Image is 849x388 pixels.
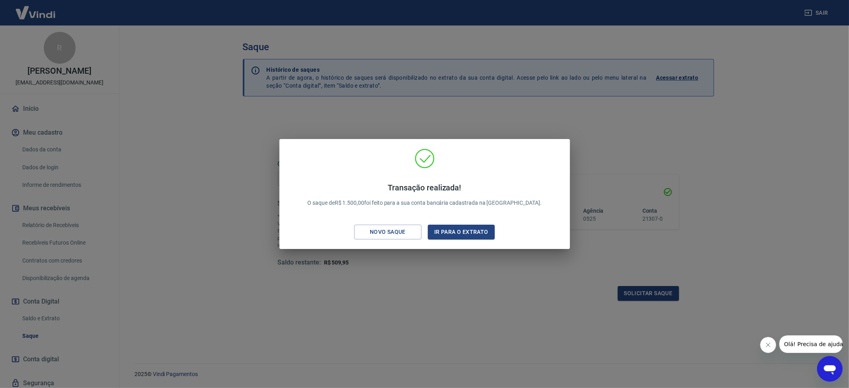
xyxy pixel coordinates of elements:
[5,6,67,12] span: Olá! Precisa de ajuda?
[428,225,495,239] button: Ir para o extrato
[360,227,415,237] div: Novo saque
[779,335,843,353] iframe: Mensagem da empresa
[817,356,843,382] iframe: Botão para abrir a janela de mensagens
[354,225,422,239] button: Novo saque
[760,337,776,353] iframe: Fechar mensagem
[307,183,542,192] h4: Transação realizada!
[307,183,542,207] p: O saque de R$ 1.500,00 foi feito para a sua conta bancária cadastrada na [GEOGRAPHIC_DATA].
